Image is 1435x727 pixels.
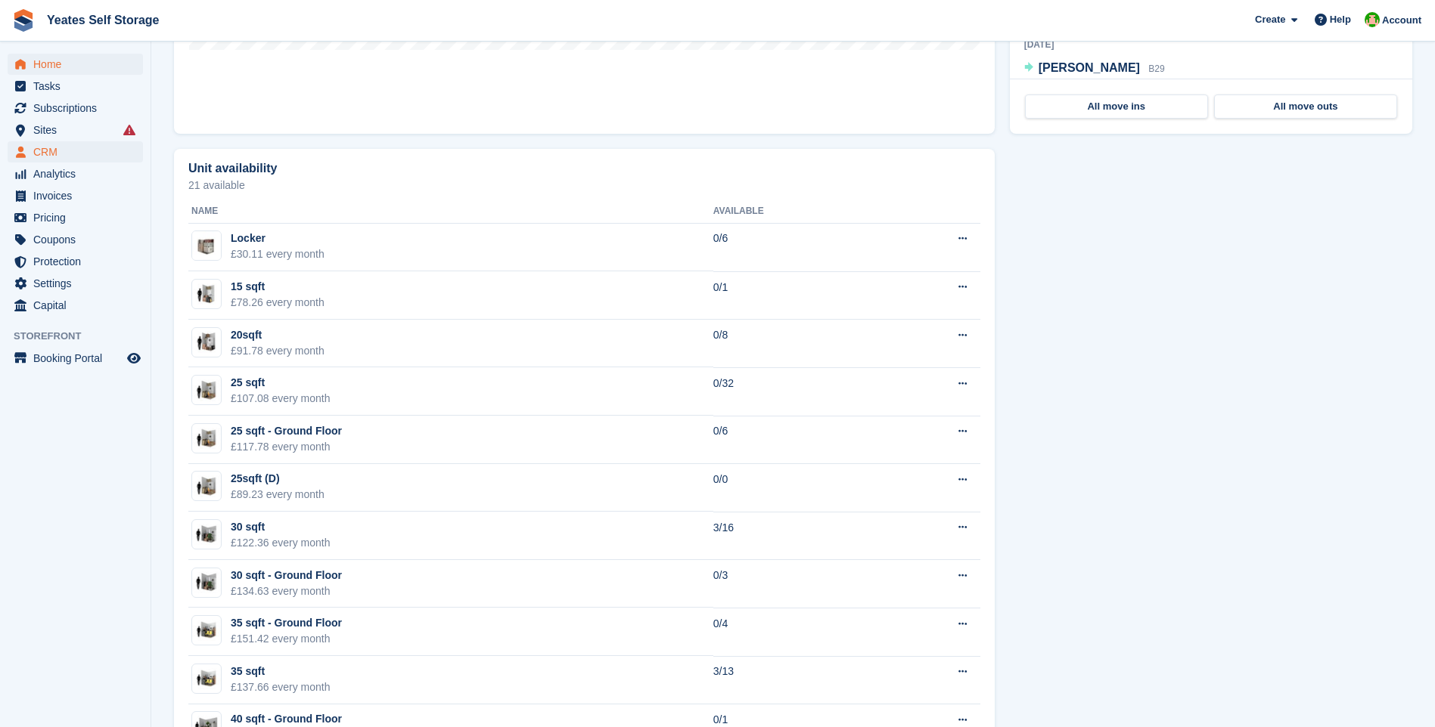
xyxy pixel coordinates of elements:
[713,271,877,320] td: 0/1
[231,343,325,359] div: £91.78 every month
[231,519,331,535] div: 30 sqft
[192,475,221,497] img: 25-sqft-unit.jpg
[192,668,221,690] img: 35-sqft-unit.jpg
[123,124,135,136] i: Smart entry sync failures have occurred
[33,348,124,369] span: Booking Portal
[192,331,221,353] img: 20-sqft-unit.jpg
[231,471,325,487] div: 25sqft (D)
[33,251,124,272] span: Protection
[8,185,143,206] a: menu
[8,229,143,250] a: menu
[14,329,151,344] span: Storefront
[8,207,143,228] a: menu
[192,231,221,260] img: Locker%20Small%20-%20Plain.jpg
[231,230,325,246] div: Locker
[33,295,124,316] span: Capital
[8,141,143,162] a: menu
[125,349,143,367] a: Preview store
[713,464,877,512] td: 0/0
[231,679,331,695] div: £137.66 every month
[8,251,143,272] a: menu
[1024,38,1398,51] div: [DATE]
[1255,12,1285,27] span: Create
[1330,12,1351,27] span: Help
[713,200,877,224] th: Available
[1382,13,1421,28] span: Account
[33,119,124,141] span: Sites
[8,97,143,119] a: menu
[33,76,124,97] span: Tasks
[8,76,143,97] a: menu
[192,524,221,546] img: 30-sqft-unit.jpg
[8,54,143,75] a: menu
[8,348,143,369] a: menu
[231,487,325,503] div: £89.23 every month
[231,568,342,583] div: 30 sqft - Ground Floor
[33,207,124,228] span: Pricing
[33,185,124,206] span: Invoices
[713,320,877,368] td: 0/8
[33,141,124,162] span: CRM
[231,391,331,407] div: £107.08 every month
[1148,63,1164,74] span: B29
[33,97,124,119] span: Subscriptions
[713,656,877,704] td: 3/13
[8,163,143,184] a: menu
[231,375,331,391] div: 25 sqft
[1365,12,1380,27] img: Angela Field
[12,9,35,32] img: stora-icon-8386f47178a22dfd0bd8f6a31ec36ba5ce8667c1dd55bd0f319d3a0aa187defe.svg
[8,119,143,141] a: menu
[188,200,713,224] th: Name
[33,229,124,250] span: Coupons
[231,327,325,343] div: 20sqft
[192,571,221,593] img: 30-sqft-unit.jpg
[713,416,877,464] td: 0/6
[231,246,325,262] div: £30.11 every month
[1039,61,1140,74] span: [PERSON_NAME]
[33,273,124,294] span: Settings
[713,223,877,271] td: 0/6
[713,367,877,416] td: 0/32
[8,273,143,294] a: menu
[1214,94,1397,119] a: All move outs
[231,423,342,439] div: 25 sqft - Ground Floor
[33,54,124,75] span: Home
[231,711,342,727] div: 40 sqft - Ground Floor
[192,283,221,305] img: 15-sqft-unit.jpg
[713,560,877,608] td: 0/3
[33,163,124,184] span: Analytics
[192,428,221,450] img: 25-sqft-unit.jpg
[231,439,342,455] div: £117.78 every month
[231,295,325,311] div: £78.26 every month
[231,279,325,295] div: 15 sqft
[231,535,331,551] div: £122.36 every month
[188,180,980,190] p: 21 available
[188,162,277,175] h2: Unit availability
[192,620,221,642] img: 35-sqft-unit.jpg
[713,512,877,560] td: 3/16
[231,583,342,599] div: £134.63 every month
[41,8,166,32] a: Yeates Self Storage
[1025,94,1208,119] a: All move ins
[192,379,221,401] img: 25-sqft-unit.jpg
[231,664,331,679] div: 35 sqft
[231,615,342,631] div: 35 sqft - Ground Floor
[713,608,877,656] td: 0/4
[1024,59,1165,79] a: [PERSON_NAME] B29
[231,631,342,647] div: £151.42 every month
[8,295,143,316] a: menu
